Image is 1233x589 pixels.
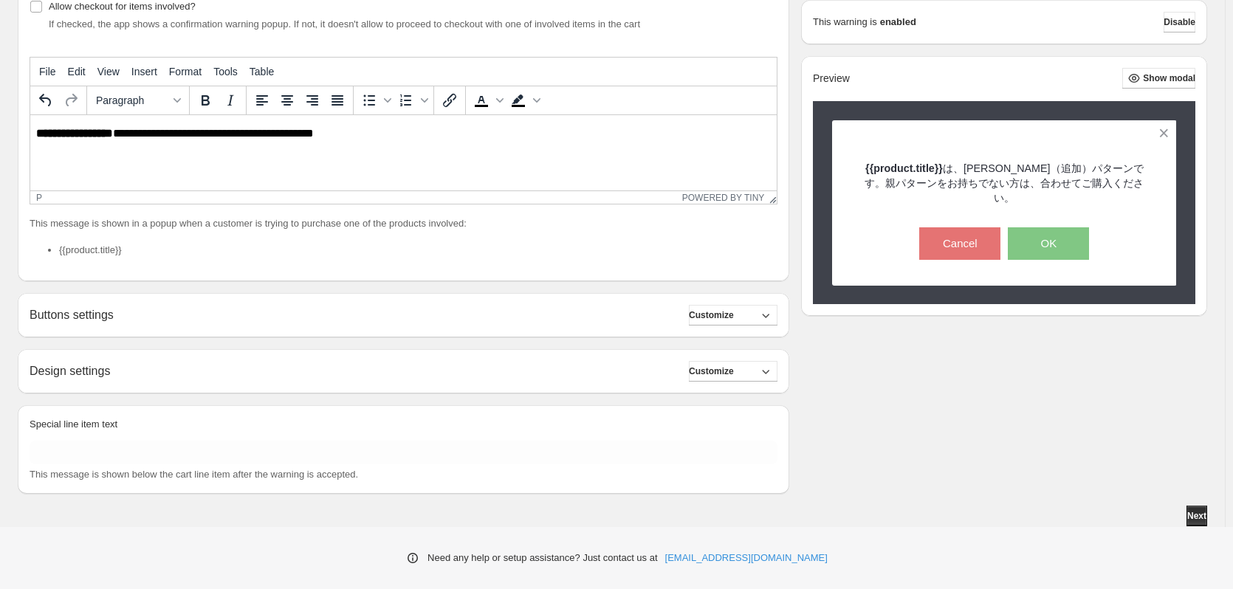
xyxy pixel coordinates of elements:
div: p [36,193,42,203]
a: [EMAIL_ADDRESS][DOMAIN_NAME] [665,551,828,565]
p: This warning is [813,15,877,30]
span: Disable [1164,16,1195,28]
h2: Design settings [30,364,110,378]
div: Bullet list [357,88,394,113]
h2: Preview [813,72,850,85]
div: Text color [469,88,506,113]
strong: {{product.title}} [865,162,943,174]
h2: Buttons settings [30,308,114,322]
strong: enabled [880,15,916,30]
button: Formats [90,88,186,113]
a: Powered by Tiny [682,193,765,203]
button: Show modal [1122,68,1195,89]
span: Table [250,66,274,77]
button: Cancel [919,227,1000,260]
span: This message is shown below the cart line item after the warning is accepted. [30,469,358,480]
span: Tools [213,66,238,77]
button: Next [1186,506,1207,526]
span: Special line item text [30,418,117,430]
span: If checked, the app shows a confirmation warning popup. If not, it doesn't allow to proceed to ch... [49,18,640,30]
span: File [39,66,56,77]
span: View [97,66,120,77]
button: Bold [193,88,218,113]
button: Insert/edit link [437,88,462,113]
button: Align right [300,88,325,113]
span: Insert [131,66,157,77]
li: {{product.title}} [59,243,777,258]
div: Numbered list [394,88,430,113]
button: Redo [58,88,83,113]
span: Allow checkout for items involved? [49,1,196,12]
button: Customize [689,305,777,325]
button: Disable [1164,12,1195,32]
button: Align left [250,88,275,113]
button: OK [1008,227,1089,260]
span: Paragraph [96,94,168,106]
p: は、[PERSON_NAME]（追加）パターンです。親パターンをお持ちでない方は、合わせてご購入ください。 [858,161,1151,205]
span: Edit [68,66,86,77]
span: Next [1187,510,1206,522]
span: Customize [689,309,734,321]
button: Align center [275,88,300,113]
div: Background color [506,88,543,113]
button: Italic [218,88,243,113]
button: Justify [325,88,350,113]
span: Show modal [1143,72,1195,84]
button: Customize [689,361,777,382]
span: Format [169,66,202,77]
button: Undo [33,88,58,113]
p: This message is shown in a popup when a customer is trying to purchase one of the products involved: [30,216,777,231]
iframe: Rich Text Area [30,115,777,190]
div: Resize [764,191,777,204]
span: Customize [689,365,734,377]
